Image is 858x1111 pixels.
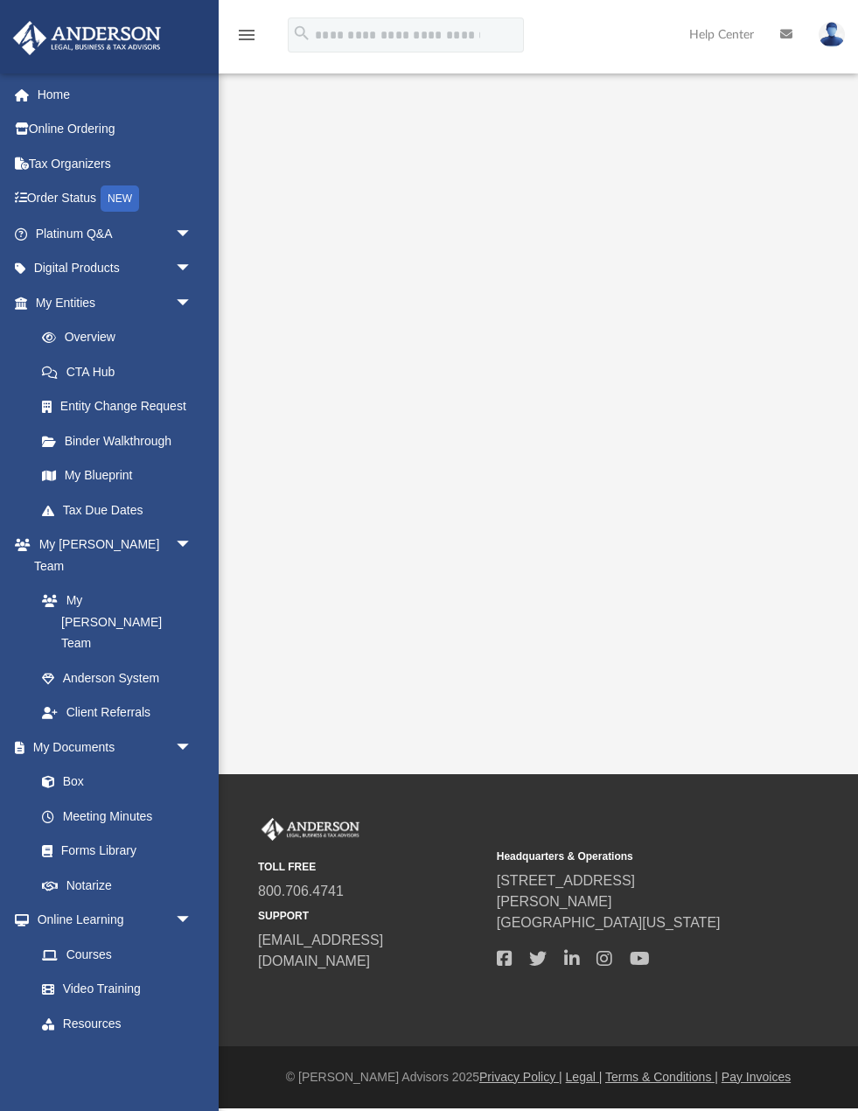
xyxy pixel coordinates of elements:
[479,1070,562,1084] a: Privacy Policy |
[819,22,845,47] img: User Pic
[24,937,210,972] a: Courses
[12,146,219,181] a: Tax Organizers
[497,873,635,909] a: [STREET_ADDRESS][PERSON_NAME]
[219,1068,858,1087] div: © [PERSON_NAME] Advisors 2025
[12,251,219,286] a: Digital Productsarrow_drop_down
[258,818,363,841] img: Anderson Advisors Platinum Portal
[722,1070,791,1084] a: Pay Invoices
[566,1070,603,1084] a: Legal |
[24,389,219,424] a: Entity Change Request
[236,24,257,45] i: menu
[12,285,219,320] a: My Entitiesarrow_drop_down
[24,765,201,800] a: Box
[497,915,721,930] a: [GEOGRAPHIC_DATA][US_STATE]
[605,1070,718,1084] a: Terms & Conditions |
[12,1041,219,1076] a: Billingarrow_drop_down
[12,216,219,251] a: Platinum Q&Aarrow_drop_down
[12,181,219,217] a: Order StatusNEW
[236,33,257,45] a: menu
[101,185,139,212] div: NEW
[175,285,210,321] span: arrow_drop_down
[175,730,210,765] span: arrow_drop_down
[24,799,210,834] a: Meeting Minutes
[12,730,210,765] a: My Documentsarrow_drop_down
[24,834,201,869] a: Forms Library
[24,583,201,661] a: My [PERSON_NAME] Team
[497,849,723,864] small: Headquarters & Operations
[12,528,210,583] a: My [PERSON_NAME] Teamarrow_drop_down
[258,884,344,898] a: 800.706.4741
[12,903,210,938] a: Online Learningarrow_drop_down
[24,354,219,389] a: CTA Hub
[8,21,166,55] img: Anderson Advisors Platinum Portal
[175,216,210,252] span: arrow_drop_down
[24,972,201,1007] a: Video Training
[258,908,485,924] small: SUPPORT
[258,933,383,968] a: [EMAIL_ADDRESS][DOMAIN_NAME]
[24,695,210,730] a: Client Referrals
[175,903,210,939] span: arrow_drop_down
[24,423,219,458] a: Binder Walkthrough
[24,868,210,903] a: Notarize
[175,1041,210,1077] span: arrow_drop_down
[175,251,210,287] span: arrow_drop_down
[24,1006,210,1041] a: Resources
[24,320,219,355] a: Overview
[175,528,210,563] span: arrow_drop_down
[12,77,219,112] a: Home
[24,458,210,493] a: My Blueprint
[24,493,219,528] a: Tax Due Dates
[24,660,210,695] a: Anderson System
[292,24,311,43] i: search
[12,112,219,147] a: Online Ordering
[258,859,485,875] small: TOLL FREE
